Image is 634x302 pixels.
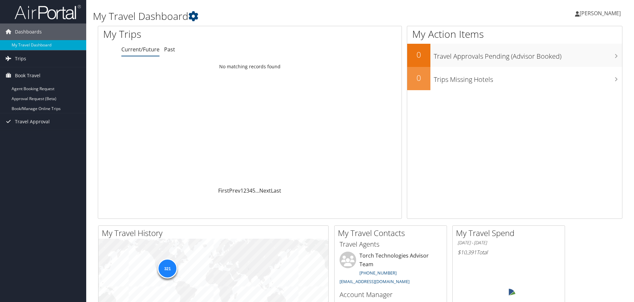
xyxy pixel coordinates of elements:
h2: 0 [407,49,430,60]
div: 321 [158,259,177,278]
h2: My Travel History [102,227,328,239]
h1: My Trips [103,27,270,41]
a: Current/Future [121,46,159,53]
h6: Total [458,249,560,256]
a: Last [271,187,281,194]
h3: Trips Missing Hotels [434,72,622,84]
li: Torch Technologies Advisor Team [336,252,445,287]
span: $10,391 [458,249,476,256]
a: 2 [243,187,246,194]
h1: My Action Items [407,27,622,41]
a: 0Travel Approvals Pending (Advisor Booked) [407,44,622,67]
span: Trips [15,50,26,67]
span: Travel Approval [15,113,50,130]
img: airportal-logo.png [15,4,81,20]
h6: [DATE] - [DATE] [458,240,560,246]
a: 3 [246,187,249,194]
a: Prev [229,187,240,194]
span: Dashboards [15,24,42,40]
h1: My Travel Dashboard [93,9,449,23]
a: First [218,187,229,194]
h3: Travel Approvals Pending (Advisor Booked) [434,48,622,61]
h2: 0 [407,72,430,84]
a: [PHONE_NUMBER] [359,270,397,276]
h3: Travel Agents [340,240,442,249]
a: [PERSON_NAME] [575,3,627,23]
a: 1 [240,187,243,194]
span: … [255,187,259,194]
h2: My Travel Spend [456,227,565,239]
a: Past [164,46,175,53]
h3: Account Manager [340,290,442,299]
a: 4 [249,187,252,194]
h2: My Travel Contacts [338,227,447,239]
a: Next [259,187,271,194]
td: No matching records found [98,61,402,73]
a: 5 [252,187,255,194]
span: Book Travel [15,67,40,84]
span: [PERSON_NAME] [580,10,621,17]
a: 0Trips Missing Hotels [407,67,622,90]
a: [EMAIL_ADDRESS][DOMAIN_NAME] [340,278,410,284]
